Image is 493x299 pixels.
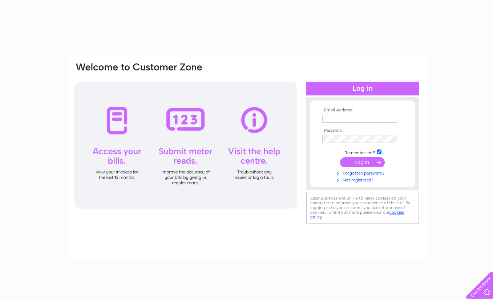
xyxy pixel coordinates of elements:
th: Password: [320,128,405,133]
a: Forgotten password? [322,169,405,176]
input: Submit [340,157,385,167]
a: Not registered? [322,176,405,183]
td: Remember me? [320,148,405,156]
a: cookies policy [310,210,404,220]
div: Clear Business would like to place cookies on your computer to improve your experience of the sit... [306,192,419,224]
th: Email Address: [320,108,405,113]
